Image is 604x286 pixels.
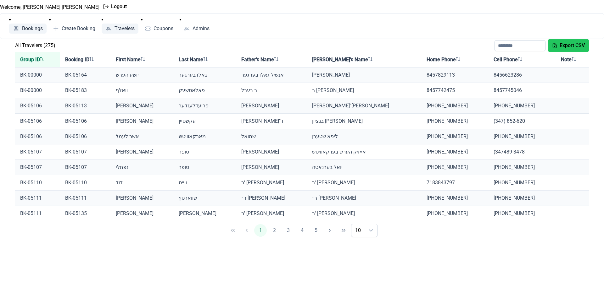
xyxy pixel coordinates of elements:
[282,224,294,237] button: 3
[174,52,236,67] th: Last Name
[307,52,421,67] th: [PERSON_NAME]'s Name
[236,98,307,114] td: [PERSON_NAME]
[174,191,236,206] td: שווארטץ
[489,191,556,206] td: [PHONE_NUMBER]
[489,83,556,98] td: 8457745046
[236,129,307,144] td: שמואל
[15,98,60,114] td: BK-05106
[15,144,60,160] td: BK-05107
[254,224,267,237] button: 1
[307,160,421,175] td: יואל בערנאטה
[365,224,377,237] div: dropdown trigger
[115,26,135,31] span: Travelers
[111,114,173,129] td: [PERSON_NAME]
[111,52,173,67] th: First Name
[489,160,556,175] td: [PHONE_NUMBER]
[60,52,111,67] th: Booking ID
[236,114,307,129] td: [PERSON_NAME]"ד
[489,206,556,221] td: [PHONE_NUMBER]
[15,83,60,98] td: BK-00000
[49,24,99,34] a: Create Booking
[102,24,138,34] a: Travelers
[174,114,236,129] td: עקשטיין
[236,144,307,160] td: [PERSON_NAME]
[236,160,307,175] td: [PERSON_NAME]
[174,160,236,175] td: סופר
[422,129,489,144] td: [PHONE_NUMBER]
[422,52,489,67] th: Home Phone
[65,210,87,216] a: BK-05135
[422,67,489,83] td: 8457829113
[65,133,87,139] a: BK-05106
[307,144,421,160] td: אייזיק הערש בערקאוויטש
[15,42,55,49] h2: All Travelers (275)
[337,224,350,237] button: Last Page
[236,83,307,98] td: ר בערל
[489,67,556,83] td: 8456623286
[15,160,60,175] td: BK-05107
[193,26,210,31] span: Admins
[22,26,43,31] span: Bookings
[111,175,173,191] td: דוד
[422,114,489,129] td: [PHONE_NUMBER]
[310,224,322,237] button: 5
[65,87,87,93] a: BK-05183
[560,42,585,49] span: Export CSV
[422,206,489,221] td: [PHONE_NUMBER]
[351,224,365,237] span: Rows per page
[180,24,213,34] a: Admins
[307,98,421,114] td: [PERSON_NAME]"[PERSON_NAME]
[111,144,173,160] td: [PERSON_NAME]
[307,206,421,221] td: ר' [PERSON_NAME]
[65,180,87,186] a: BK-05110
[65,149,87,155] a: BK-05107
[62,26,95,31] span: Create Booking
[236,52,307,67] th: Father's Name
[307,175,421,191] td: ר' [PERSON_NAME]
[307,129,421,144] td: ליפא שטערן
[174,83,236,98] td: פאלאטשעק
[422,175,489,191] td: 7183843797
[154,26,173,31] span: Coupons
[174,129,236,144] td: מארקאוויטש
[65,118,87,124] a: BK-05106
[174,206,236,221] td: [PERSON_NAME]
[111,3,127,10] span: Logout
[268,224,281,237] button: 2
[15,67,60,83] td: BK-00000
[111,191,173,206] td: [PERSON_NAME]
[65,195,87,201] a: BK-05111
[236,67,307,83] td: אנשיל גאלדבערגער
[548,39,589,52] button: Export CSV
[174,98,236,114] td: פריעדלענדער
[9,24,47,34] a: Bookings
[307,83,421,98] td: ר [PERSON_NAME]
[489,98,556,114] td: [PHONE_NUMBER]
[111,129,173,144] td: אשר לעמל
[9,16,47,34] li: Bookings
[65,103,87,109] a: BK-05113
[111,83,173,98] td: וואלף
[422,160,489,175] td: [PHONE_NUMBER]
[180,16,213,34] li: Admins
[307,114,421,129] td: בנציון [PERSON_NAME]
[489,175,556,191] td: [PHONE_NUMBER]
[489,114,556,129] td: (347) 852-620
[422,191,489,206] td: [PHONE_NUMBER]
[141,16,177,34] li: Coupons
[236,206,307,221] td: ר' [PERSON_NAME]
[323,224,336,237] button: Next Page
[489,129,556,144] td: [PHONE_NUMBER]
[174,144,236,160] td: סופר
[174,175,236,191] td: ווייס
[15,52,60,67] th: Group ID
[102,16,138,34] li: Travelers
[49,16,99,34] li: Create Booking
[111,98,173,114] td: [PERSON_NAME]
[556,52,589,67] th: Note
[489,52,556,67] th: Cell Phone
[15,129,60,144] td: BK-05106
[174,67,236,83] td: גאלדבערגער
[111,160,173,175] td: נפתלי
[15,175,60,191] td: BK-05110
